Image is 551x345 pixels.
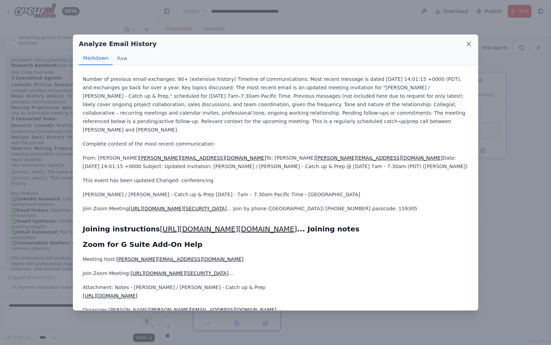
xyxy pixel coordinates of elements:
p: Organizer [PERSON_NAME] [83,306,468,314]
a: [URL][DOMAIN_NAME][DOMAIN_NAME] [160,225,297,233]
a: [PERSON_NAME][EMAIL_ADDRESS][DOMAIN_NAME] [116,256,243,262]
h2: Zoom for G Suite Add-On Help [83,239,468,249]
a: [PERSON_NAME][EMAIL_ADDRESS][DOMAIN_NAME] [149,307,276,313]
button: Markdown [79,52,113,65]
p: Join Zoom Meeting: ... [83,269,468,277]
button: Raw [113,52,131,65]
p: [PERSON_NAME] / [PERSON_NAME] - Catch up & Prep [DATE] · 7am – 7:30am Pacific Time - [GEOGRAPHIC_... [83,190,468,199]
p: This event has been updated Changed: conferencing [83,176,468,185]
a: [PERSON_NAME][EMAIL_ADDRESS][DOMAIN_NAME] [315,155,442,161]
h2: Analyze Email History [79,39,157,49]
p: Number of previous email exchanges: 90+ (extensive history) Timeline of communications: Most rece... [83,75,468,134]
a: [URL][DOMAIN_NAME] [83,293,138,299]
a: [URL][DOMAIN_NAME][SECURITY_DATA] [131,270,228,276]
h2: Joining instructions ... Joining notes [83,224,468,234]
a: [URL][DOMAIN_NAME][SECURITY_DATA] [129,206,227,211]
p: Meeting host: [83,255,468,263]
p: Attachment: Notes - [PERSON_NAME] / [PERSON_NAME] - Catch up & Prep [83,283,468,300]
p: Join Zoom Meeting ... Join by phone ([GEOGRAPHIC_DATA]) [PHONE_NUMBER] passcode: 159305 [83,204,468,213]
p: From: [PERSON_NAME] To: [PERSON_NAME] Date: [DATE] 14:01:15 +0000 Subject: Updated invitation: [P... [83,154,468,171]
p: Complete content of the most recent communication: [83,140,468,148]
a: [PERSON_NAME][EMAIL_ADDRESS][DOMAIN_NAME] [139,155,266,161]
